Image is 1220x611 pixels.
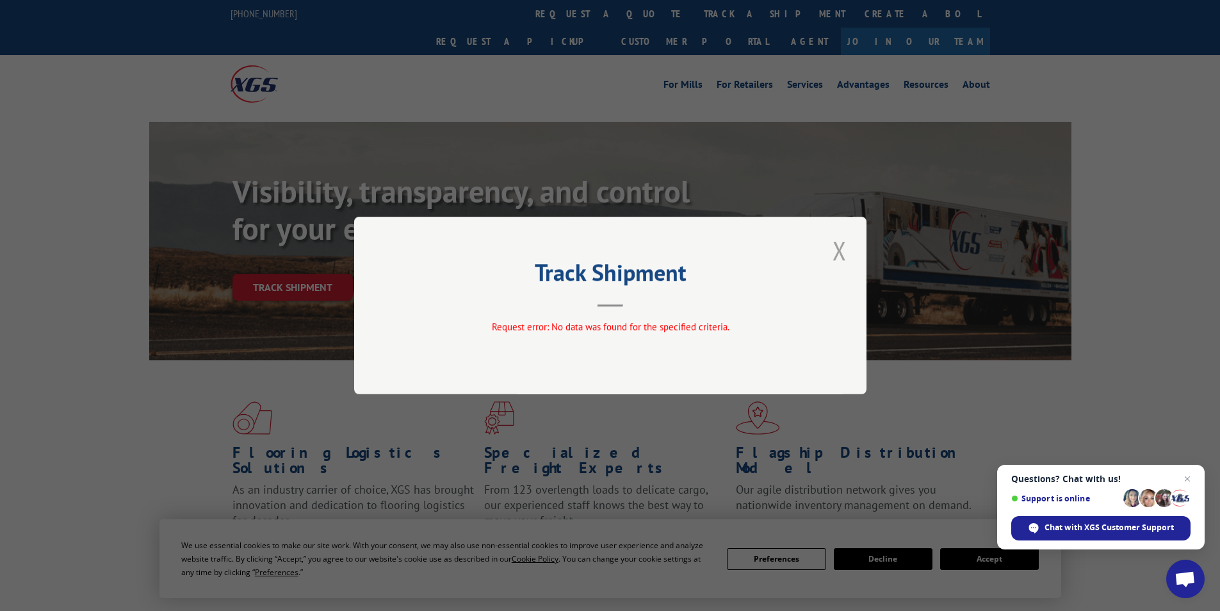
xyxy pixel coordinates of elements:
[1045,522,1174,533] span: Chat with XGS Customer Support
[829,233,850,268] button: Close modal
[1011,494,1119,503] span: Support is online
[1166,560,1205,598] a: Open chat
[491,321,729,333] span: Request error: No data was found for the specified criteria.
[1011,516,1191,540] span: Chat with XGS Customer Support
[1011,474,1191,484] span: Questions? Chat with us!
[418,264,802,288] h2: Track Shipment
